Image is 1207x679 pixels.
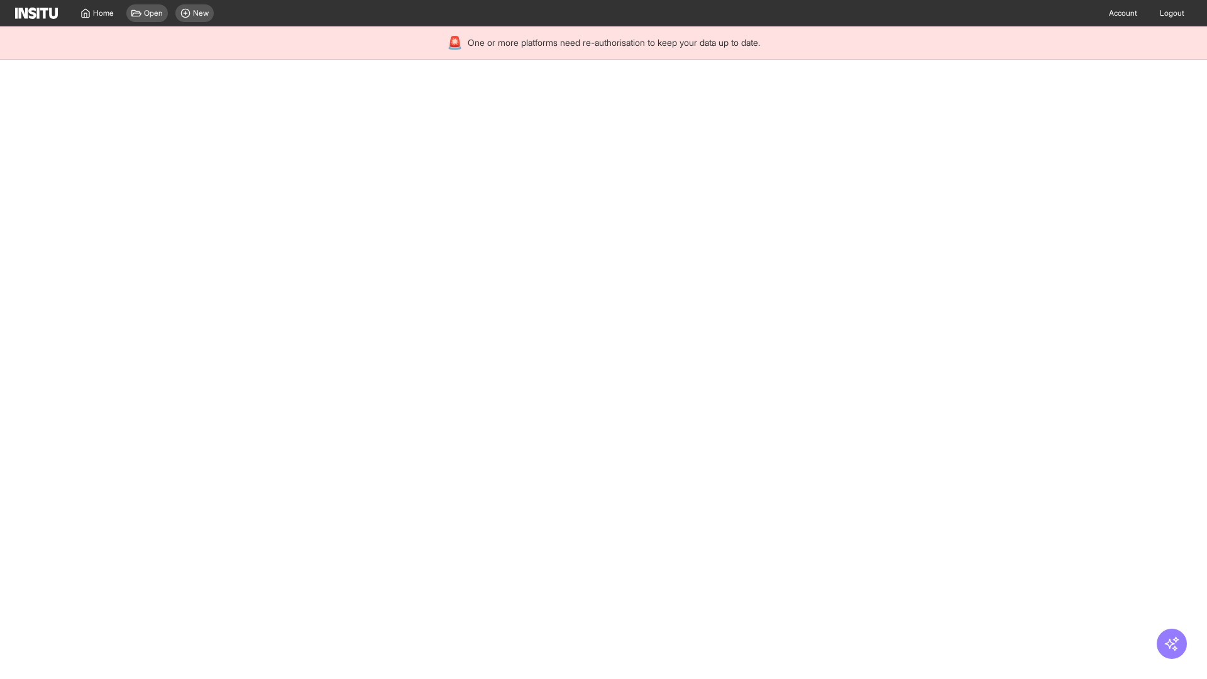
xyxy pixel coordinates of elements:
[468,36,760,49] span: One or more platforms need re-authorisation to keep your data up to date.
[15,8,58,19] img: Logo
[93,8,114,18] span: Home
[144,8,163,18] span: Open
[193,8,209,18] span: New
[447,34,463,52] div: 🚨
